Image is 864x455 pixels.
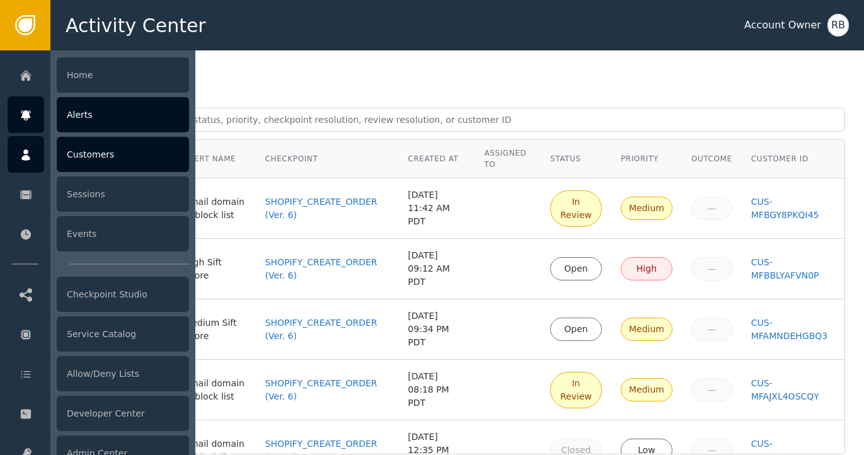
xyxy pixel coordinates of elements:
[558,323,594,336] div: Open
[700,202,724,215] div: —
[744,18,821,33] div: Account Owner
[751,195,835,222] a: CUS-MFBGY8PKQI45
[57,216,189,251] div: Events
[184,316,246,343] div: Medium Sift Score
[408,153,465,164] div: Created At
[57,137,189,172] div: Customers
[550,153,602,164] div: Status
[57,356,189,391] div: Allow/Deny Lists
[57,176,189,212] div: Sessions
[184,195,246,222] div: Email domain in block list
[8,276,189,313] a: Checkpoint Studio
[8,96,189,133] a: Alerts
[629,202,664,215] div: Medium
[691,153,732,164] div: Outcome
[57,277,189,312] div: Checkpoint Studio
[57,57,189,93] div: Home
[66,11,206,40] span: Activity Center
[751,316,835,343] a: CUS-MFAMNDEHGBQ3
[184,256,246,282] div: High Sift Score
[751,256,835,282] a: CUS-MFBBLYAFVN0P
[8,136,189,173] a: Customers
[265,195,389,222] a: SHOPIFY_CREATE_ORDER (Ver. 6)
[265,256,389,282] a: SHOPIFY_CREATE_ORDER (Ver. 6)
[57,396,189,431] div: Developer Center
[558,195,594,222] div: In Review
[184,153,246,164] div: Alert Name
[184,377,246,403] div: Email domain in block list
[398,178,475,239] td: [DATE] 11:42 AM PDT
[629,323,664,336] div: Medium
[751,153,835,164] div: Customer ID
[398,360,475,420] td: [DATE] 08:18 PM PDT
[398,239,475,299] td: [DATE] 09:12 AM PDT
[629,262,664,275] div: High
[69,108,845,132] input: Search by alert ID, agent, status, priority, checkpoint resolution, review resolution, or custome...
[700,383,724,396] div: —
[558,377,594,403] div: In Review
[751,377,835,403] a: CUS-MFAJXL4OSCQY
[398,299,475,360] td: [DATE] 09:34 PM PDT
[8,395,189,432] a: Developer Center
[8,216,189,252] a: Events
[57,97,189,132] div: Alerts
[8,316,189,352] a: Service Catalog
[700,262,724,275] div: —
[621,153,672,164] div: Priority
[265,153,389,164] div: Checkpoint
[629,383,664,396] div: Medium
[8,176,189,212] a: Sessions
[700,323,724,336] div: —
[57,316,189,352] div: Service Catalog
[484,147,531,170] div: Assigned To
[265,377,389,403] a: SHOPIFY_CREATE_ORDER (Ver. 6)
[8,355,189,392] a: Allow/Deny Lists
[827,14,849,37] button: RB
[8,57,189,93] a: Home
[558,262,594,275] div: Open
[265,316,389,343] a: SHOPIFY_CREATE_ORDER (Ver. 6)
